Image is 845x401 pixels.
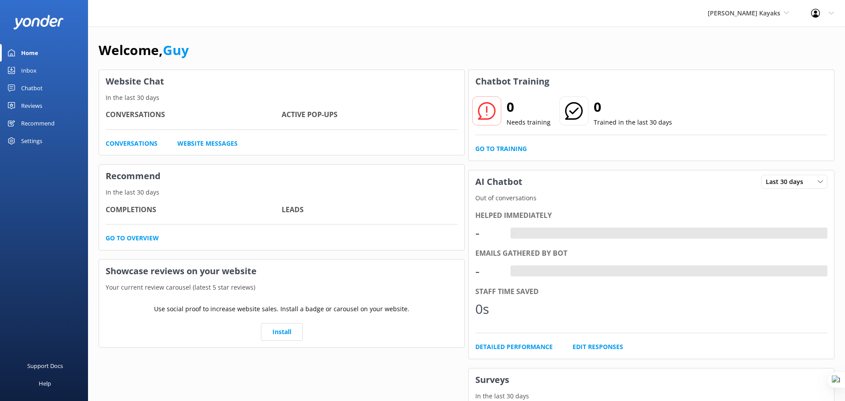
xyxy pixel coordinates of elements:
[594,96,672,118] h2: 0
[99,40,189,61] h1: Welcome,
[99,283,464,292] p: Your current review carousel (latest 5 star reviews)
[469,193,834,203] p: Out of conversations
[21,114,55,132] div: Recommend
[475,144,527,154] a: Go to Training
[507,96,551,118] h2: 0
[177,139,238,148] a: Website Messages
[99,70,464,93] h3: Website Chat
[163,41,189,59] a: Guy
[469,368,834,391] h3: Surveys
[766,177,808,187] span: Last 30 days
[475,210,827,221] div: Helped immediately
[469,391,834,401] p: In the last 30 days
[469,170,529,193] h3: AI Chatbot
[511,228,517,239] div: -
[99,188,464,197] p: In the last 30 days
[21,132,42,150] div: Settings
[13,15,64,29] img: yonder-white-logo.png
[106,233,159,243] a: Go to overview
[21,79,43,97] div: Chatbot
[475,261,502,282] div: -
[106,109,282,121] h4: Conversations
[154,304,409,314] p: Use social proof to increase website sales. Install a badge or carousel on your website.
[573,342,623,352] a: Edit Responses
[594,118,672,127] p: Trained in the last 30 days
[475,222,502,243] div: -
[282,204,458,216] h4: Leads
[475,298,502,320] div: 0s
[27,357,63,375] div: Support Docs
[21,97,42,114] div: Reviews
[469,70,556,93] h3: Chatbot Training
[708,9,780,17] span: [PERSON_NAME] Kayaks
[475,342,553,352] a: Detailed Performance
[511,265,517,277] div: -
[261,323,303,341] a: Install
[507,118,551,127] p: Needs training
[475,286,827,298] div: Staff time saved
[99,260,464,283] h3: Showcase reviews on your website
[99,165,464,188] h3: Recommend
[475,248,827,259] div: Emails gathered by bot
[39,375,51,392] div: Help
[106,139,158,148] a: Conversations
[282,109,458,121] h4: Active Pop-ups
[106,204,282,216] h4: Completions
[21,44,38,62] div: Home
[21,62,37,79] div: Inbox
[99,93,464,103] p: In the last 30 days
